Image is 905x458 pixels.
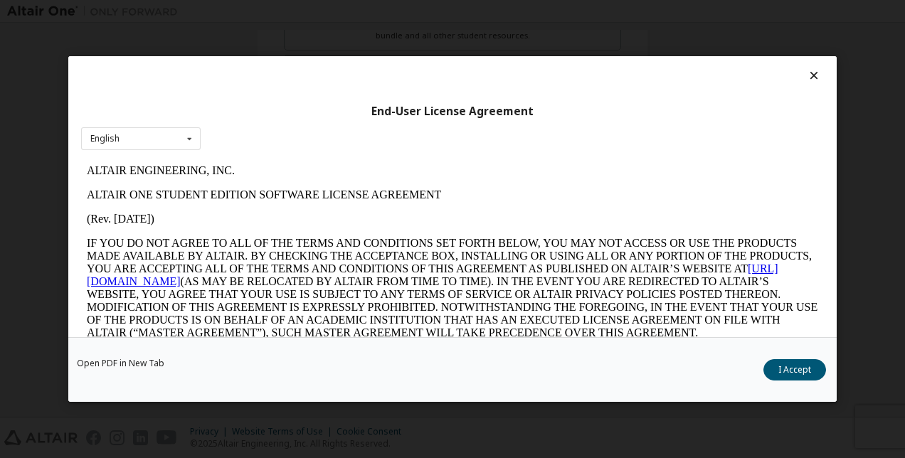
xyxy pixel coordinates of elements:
p: IF YOU DO NOT AGREE TO ALL OF THE TERMS AND CONDITIONS SET FORTH BELOW, YOU MAY NOT ACCESS OR USE... [6,78,737,181]
p: ALTAIR ONE STUDENT EDITION SOFTWARE LICENSE AGREEMENT [6,30,737,43]
div: End-User License Agreement [81,105,824,119]
button: I Accept [763,359,826,380]
a: Open PDF in New Tab [77,359,164,368]
a: [URL][DOMAIN_NAME] [6,104,697,129]
p: (Rev. [DATE]) [6,54,737,67]
p: This Altair One Student Edition Software License Agreement (“Agreement”) is between Altair Engine... [6,192,737,243]
p: ALTAIR ENGINEERING, INC. [6,6,737,18]
div: English [90,134,120,143]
